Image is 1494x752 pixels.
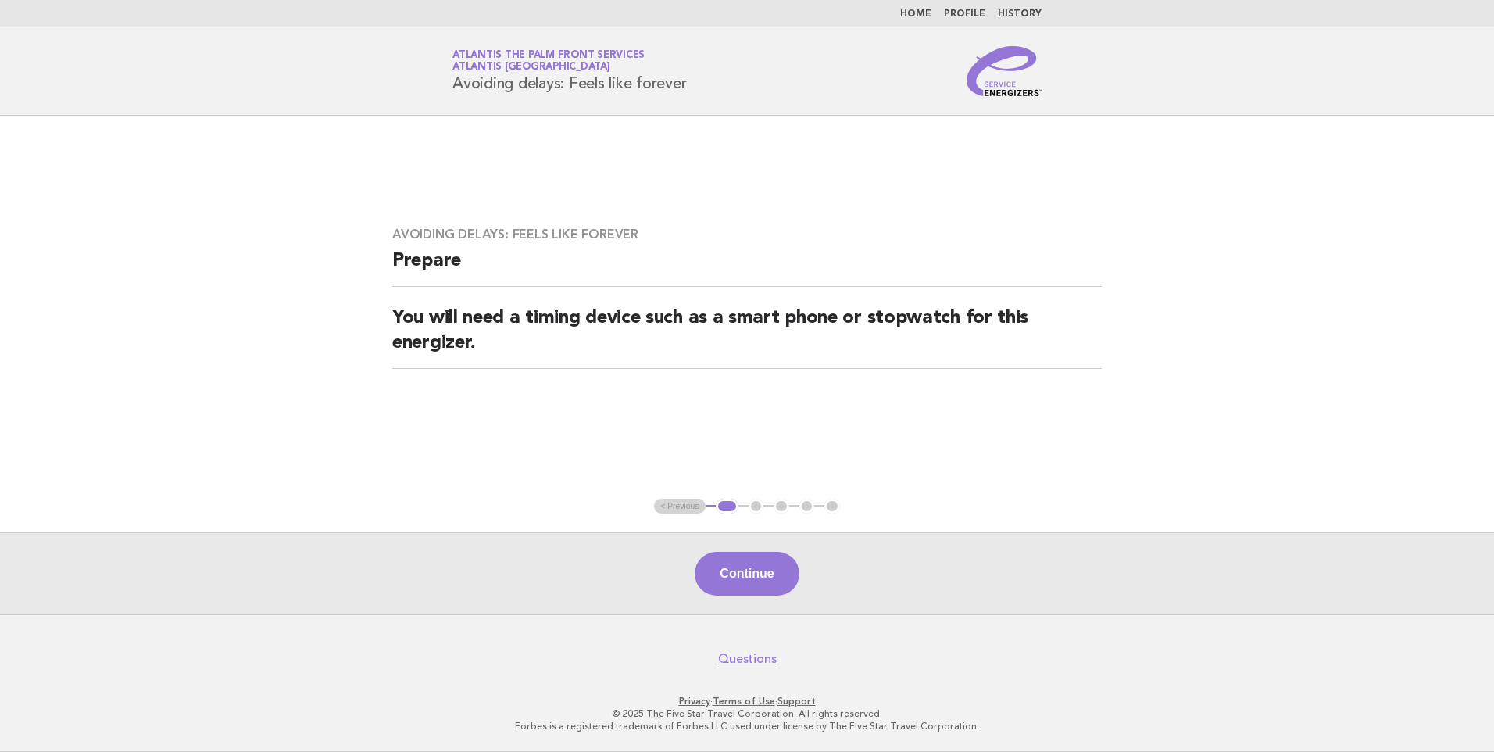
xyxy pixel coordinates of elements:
span: Atlantis [GEOGRAPHIC_DATA] [452,63,610,73]
h2: Prepare [392,249,1102,287]
h1: Avoiding delays: Feels like forever [452,51,686,91]
p: © 2025 The Five Star Travel Corporation. All rights reserved. [269,707,1225,720]
p: · · [269,695,1225,707]
a: Privacy [679,696,710,707]
a: Atlantis The Palm Front ServicesAtlantis [GEOGRAPHIC_DATA] [452,50,645,72]
img: Service Energizers [967,46,1042,96]
a: Support [777,696,816,707]
h2: You will need a timing device such as a smart phone or stopwatch for this energizer. [392,306,1102,369]
a: Home [900,9,931,19]
a: Terms of Use [713,696,775,707]
button: 1 [716,499,738,514]
p: Forbes is a registered trademark of Forbes LLC used under license by The Five Star Travel Corpora... [269,720,1225,732]
h3: Avoiding delays: Feels like forever [392,227,1102,242]
a: Profile [944,9,985,19]
button: Continue [695,552,799,596]
a: Questions [718,651,777,667]
a: History [998,9,1042,19]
